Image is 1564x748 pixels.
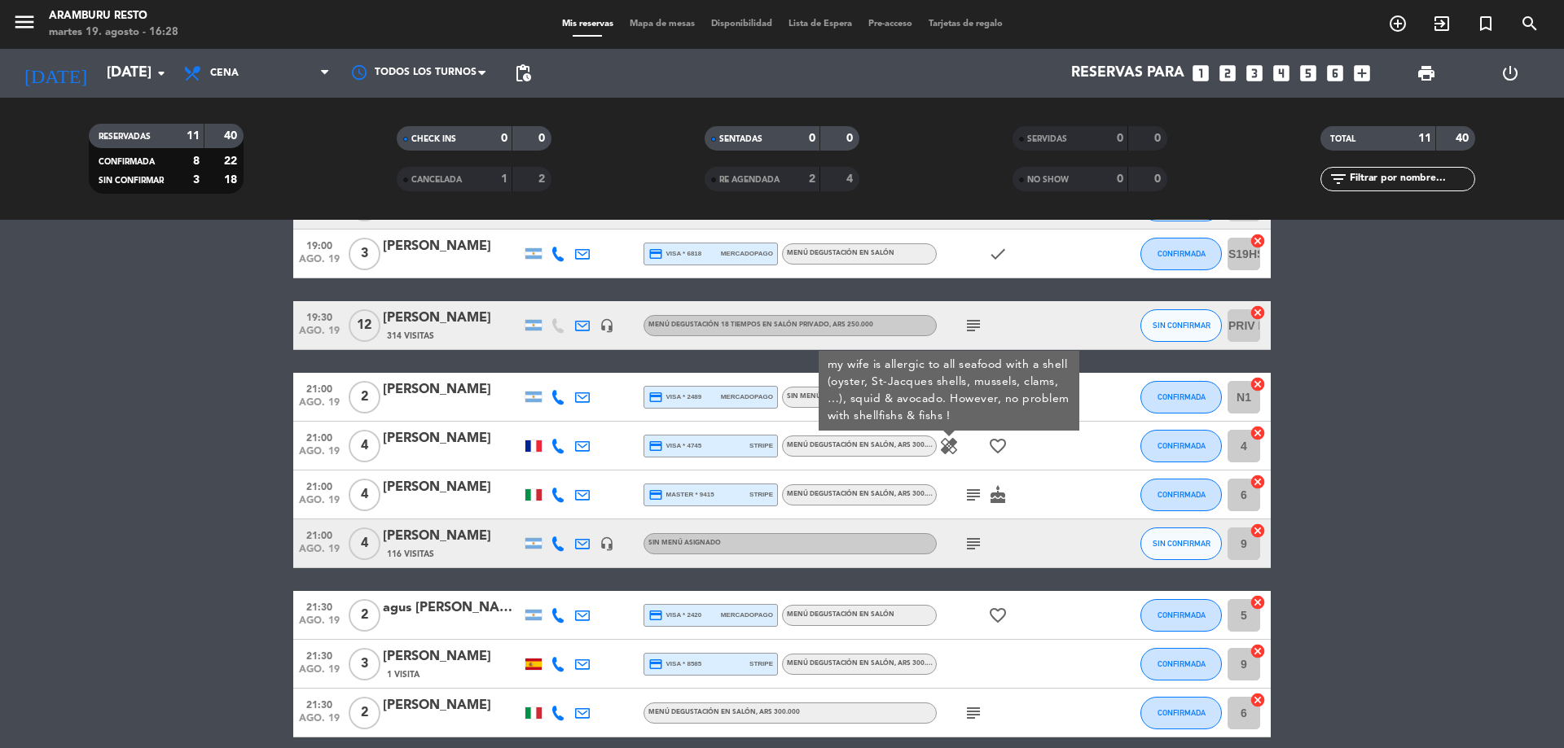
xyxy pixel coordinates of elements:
span: 4 [349,527,380,560]
span: Mis reservas [554,20,622,28]
span: 314 Visitas [387,330,434,343]
span: CONFIRMADA [99,158,155,166]
i: credit_card [648,657,663,671]
span: Menú degustación en salón [787,660,938,667]
i: cancel [1250,594,1266,610]
strong: 0 [1154,133,1164,144]
span: 116 Visitas [387,548,434,561]
span: stripe [749,440,773,451]
i: credit_card [648,488,663,502]
i: cancel [1250,643,1266,659]
div: LOG OUT [1468,49,1552,98]
span: CONFIRMADA [1158,708,1206,717]
div: [PERSON_NAME] [383,236,521,257]
span: ago. 19 [299,615,340,634]
span: 21:30 [299,694,340,713]
button: CONFIRMADA [1140,479,1222,511]
strong: 11 [1418,133,1431,144]
i: subject [964,534,983,553]
span: visa * 6818 [648,247,701,261]
span: ago. 19 [299,446,340,465]
input: Filtrar por nombre... [1348,170,1474,188]
span: , ARS 250.000 [829,322,873,328]
i: headset_mic [600,318,614,333]
i: favorite_border [988,436,1008,456]
span: , ARS 300.000 [894,442,938,448]
button: menu [12,10,37,40]
strong: 0 [1154,173,1164,185]
span: mercadopago [721,610,773,620]
span: 2 [349,381,380,413]
button: SIN CONFIRMAR [1140,527,1222,560]
i: looks_3 [1244,63,1265,84]
span: ago. 19 [299,713,340,732]
strong: 1 [501,173,507,185]
strong: 0 [1117,173,1123,185]
span: SIN CONFIRMAR [1153,321,1210,330]
i: looks_4 [1271,63,1292,84]
i: subject [964,316,983,335]
button: CONFIRMADA [1140,697,1222,729]
strong: 8 [193,155,200,167]
span: ago. 19 [299,544,340,562]
span: SIN CONFIRMAR [1153,539,1210,548]
i: looks_5 [1298,63,1319,84]
span: master * 9415 [648,488,714,502]
strong: 40 [224,130,240,142]
span: Menú degustación 18 tiempos en salón privado [648,322,873,328]
span: mercadopago [721,248,773,259]
span: CONFIRMADA [1158,490,1206,499]
i: looks_one [1190,63,1211,84]
span: Sin menú asignado [787,393,859,400]
span: CONFIRMADA [1158,610,1206,619]
i: subject [964,703,983,723]
span: 3 [349,648,380,680]
i: credit_card [648,439,663,453]
i: healing [939,436,959,456]
i: filter_list [1329,169,1348,189]
span: 19:00 [299,235,340,254]
span: stripe [749,658,773,669]
i: cancel [1250,523,1266,539]
span: CONFIRMADA [1158,659,1206,668]
span: 4 [349,479,380,511]
span: mercadopago [721,391,773,402]
span: 12 [349,309,380,342]
i: cancel [1250,474,1266,490]
span: ago. 19 [299,664,340,683]
span: Menú degustación en salón [787,491,938,497]
strong: 0 [1117,133,1123,144]
strong: 40 [1456,133,1472,144]
i: credit_card [648,608,663,623]
span: ago. 19 [299,326,340,344]
strong: 0 [809,133,815,144]
strong: 18 [224,174,240,186]
span: pending_actions [513,63,533,83]
span: ago. 19 [299,397,340,416]
span: 21:00 [299,378,340,397]
div: Aramburu Resto [49,8,178,24]
i: looks_6 [1325,63,1346,84]
span: 21:30 [299,645,340,664]
i: cancel [1250,425,1266,441]
span: print [1417,63,1436,83]
strong: 11 [187,130,200,142]
strong: 0 [538,133,548,144]
span: ago. 19 [299,495,340,514]
span: Sin menú asignado [648,540,721,546]
button: CONFIRMADA [1140,381,1222,413]
span: Cena [210,68,239,79]
span: , ARS 300.000 [894,491,938,497]
span: , ARS 300.000 [894,660,938,667]
span: TOTAL [1330,135,1355,143]
span: CHECK INS [411,135,456,143]
div: my wife is allergic to all seafood with a shell (oyster, St-Jacques shells, mussels, clams, …), s... [819,351,1079,431]
span: stripe [749,489,773,500]
span: 21:00 [299,525,340,544]
button: CONFIRMADA [1140,648,1222,680]
span: visa * 8585 [648,657,701,671]
i: [DATE] [12,55,99,91]
i: add_box [1351,63,1373,84]
span: 4 [349,430,380,462]
strong: 3 [193,174,200,186]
